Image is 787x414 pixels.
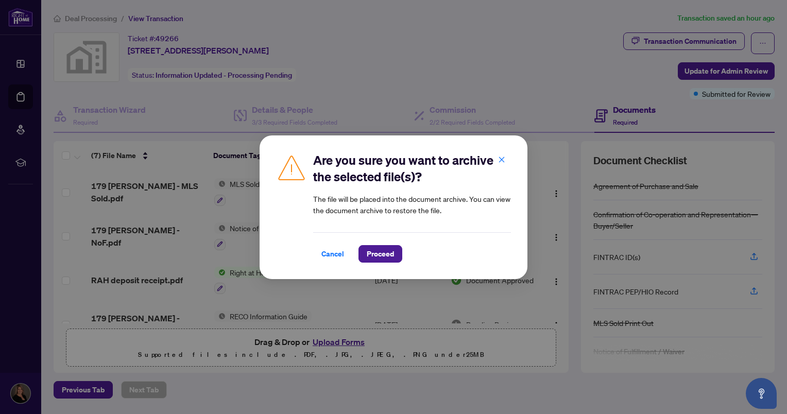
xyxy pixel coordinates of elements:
[313,245,352,263] button: Cancel
[746,378,777,409] button: Open asap
[313,152,511,185] h2: Are you sure you want to archive the selected file(s)?
[313,193,511,216] article: The file will be placed into the document archive. You can view the document archive to restore t...
[498,156,505,163] span: close
[367,246,394,262] span: Proceed
[321,246,344,262] span: Cancel
[276,152,307,183] img: Caution Icon
[358,245,402,263] button: Proceed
